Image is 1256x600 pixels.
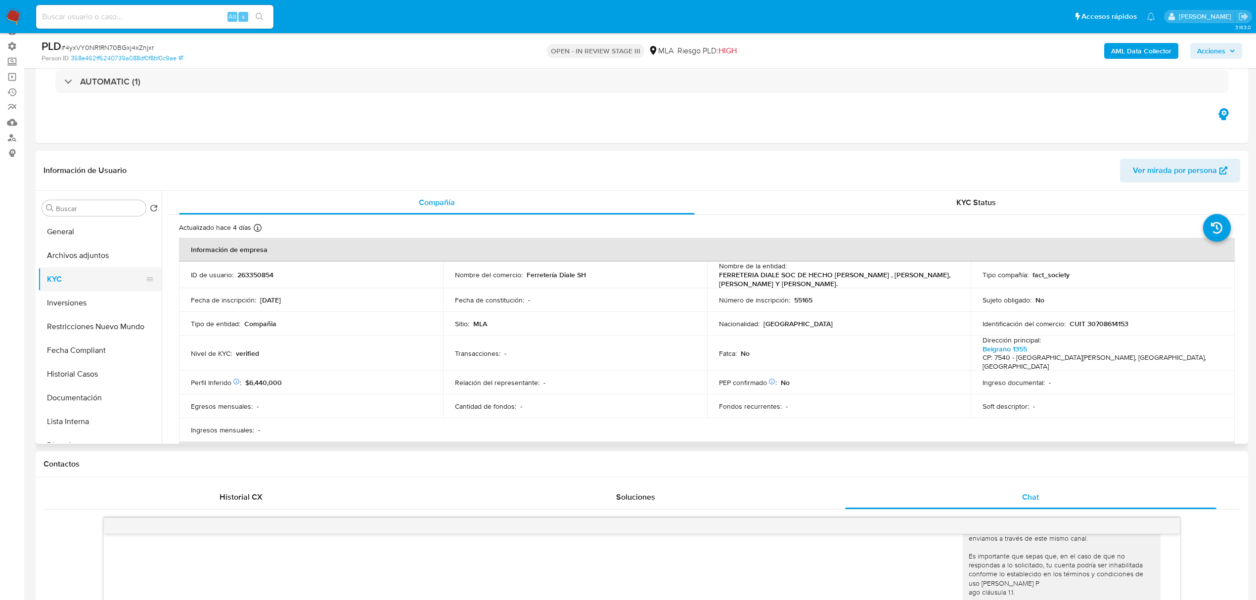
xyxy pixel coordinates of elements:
span: Riesgo PLD: [677,45,737,56]
span: Historial CX [220,491,263,503]
p: Relación del representante : [455,378,539,387]
b: PLD [42,38,61,54]
span: s [242,12,245,21]
p: Cantidad de fondos : [455,402,516,411]
button: Ver mirada por persona [1120,159,1240,182]
p: - [520,402,522,411]
button: search-icon [249,10,269,24]
b: AML Data Collector [1111,43,1171,59]
p: OPEN - IN REVIEW STAGE III [547,44,644,58]
span: Chat [1022,491,1039,503]
p: Fondos recurrentes : [719,402,782,411]
p: - [786,402,788,411]
p: No [741,349,750,358]
p: No [1035,296,1044,304]
p: [DATE] [260,296,281,304]
p: Transacciones : [455,349,500,358]
h1: Información de Usuario [44,166,127,175]
p: Dirección principal : [983,336,1041,344]
span: Compañía [419,197,455,208]
p: Fecha de inscripción : [191,296,256,304]
b: Person ID [42,54,69,63]
p: Ingreso documental : [983,378,1045,387]
button: KYC [38,267,154,291]
p: 55165 [794,296,812,304]
div: MLA [648,45,673,56]
p: andres.vilosio@mercadolibre.com [1179,12,1235,21]
p: Nombre de la entidad : [719,261,787,270]
p: Sujeto obligado : [983,296,1032,304]
p: verified [236,349,259,358]
p: Actualizado hace 4 días [179,223,251,232]
p: Fecha de constitución : [455,296,524,304]
p: - [258,426,260,434]
a: Notificaciones [1147,12,1155,21]
span: HIGH [718,45,737,56]
input: Buscar usuario o caso... [36,10,273,23]
button: Direcciones [38,433,162,457]
p: Soft descriptor : [983,402,1029,411]
p: fact_society [1032,270,1070,279]
button: Inversiones [38,291,162,315]
p: FERRETERIA DIALE SOC DE HECHO [PERSON_NAME] , [PERSON_NAME], [PERSON_NAME] Y [PERSON_NAME]. [719,270,955,288]
span: KYC Status [956,197,996,208]
button: Acciones [1190,43,1242,59]
p: 263350854 [237,270,273,279]
p: CUIT 30708614153 [1070,319,1128,328]
button: Archivos adjuntos [38,244,162,267]
span: Soluciones [616,491,655,503]
p: Número de inscripción : [719,296,790,304]
th: Datos de contacto [179,442,1235,466]
p: - [528,296,530,304]
p: Identificación del comercio : [983,319,1066,328]
button: Lista Interna [38,410,162,433]
input: Buscar [56,204,142,213]
span: Accesos rápidos [1081,11,1137,22]
h4: CP: 7540 - [GEOGRAPHIC_DATA][PERSON_NAME], [GEOGRAPHIC_DATA], [GEOGRAPHIC_DATA] [983,353,1219,371]
button: Restricciones Nuevo Mundo [38,315,162,339]
p: Compañia [244,319,276,328]
span: $6,440,000 [245,378,282,387]
button: Documentación [38,386,162,410]
p: - [1033,402,1035,411]
th: Información de empresa [179,238,1235,261]
p: Egresos mensuales : [191,402,253,411]
h3: AUTOMATIC (1) [80,76,140,87]
p: Nombre del comercio : [455,270,523,279]
a: Belgrano 1355 [983,344,1027,354]
span: Ver mirada por persona [1133,159,1217,182]
a: Salir [1238,11,1249,22]
button: Volver al orden por defecto [150,204,158,215]
p: Ferretería Diale SH [527,270,586,279]
p: Tipo compañía : [983,270,1029,279]
p: PEP confirmado : [719,378,777,387]
p: Tipo de entidad : [191,319,240,328]
a: 358e462ff6240739a088df0f8bf0c9ae [71,54,183,63]
p: Nivel de KYC : [191,349,232,358]
p: Sitio : [455,319,469,328]
p: No [781,378,790,387]
div: AUTOMATIC (1) [55,70,1228,93]
p: Ingresos mensuales : [191,426,254,434]
button: Historial Casos [38,362,162,386]
p: Nacionalidad : [719,319,760,328]
p: Perfil Inferido : [191,378,241,387]
button: Fecha Compliant [38,339,162,362]
p: MLA [473,319,487,328]
span: 3.163.0 [1235,23,1251,31]
h1: Contactos [44,459,1240,469]
p: [GEOGRAPHIC_DATA] [763,319,833,328]
p: - [257,402,259,411]
button: General [38,220,162,244]
p: - [1049,378,1051,387]
span: Alt [228,12,236,21]
p: - [504,349,506,358]
p: Fatca : [719,349,737,358]
p: - [543,378,545,387]
span: # 4yxVY0NR1RN70BGxj4xZnjxr [61,43,154,52]
p: ID de usuario : [191,270,233,279]
button: Buscar [46,204,54,212]
button: AML Data Collector [1104,43,1178,59]
span: Acciones [1197,43,1225,59]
